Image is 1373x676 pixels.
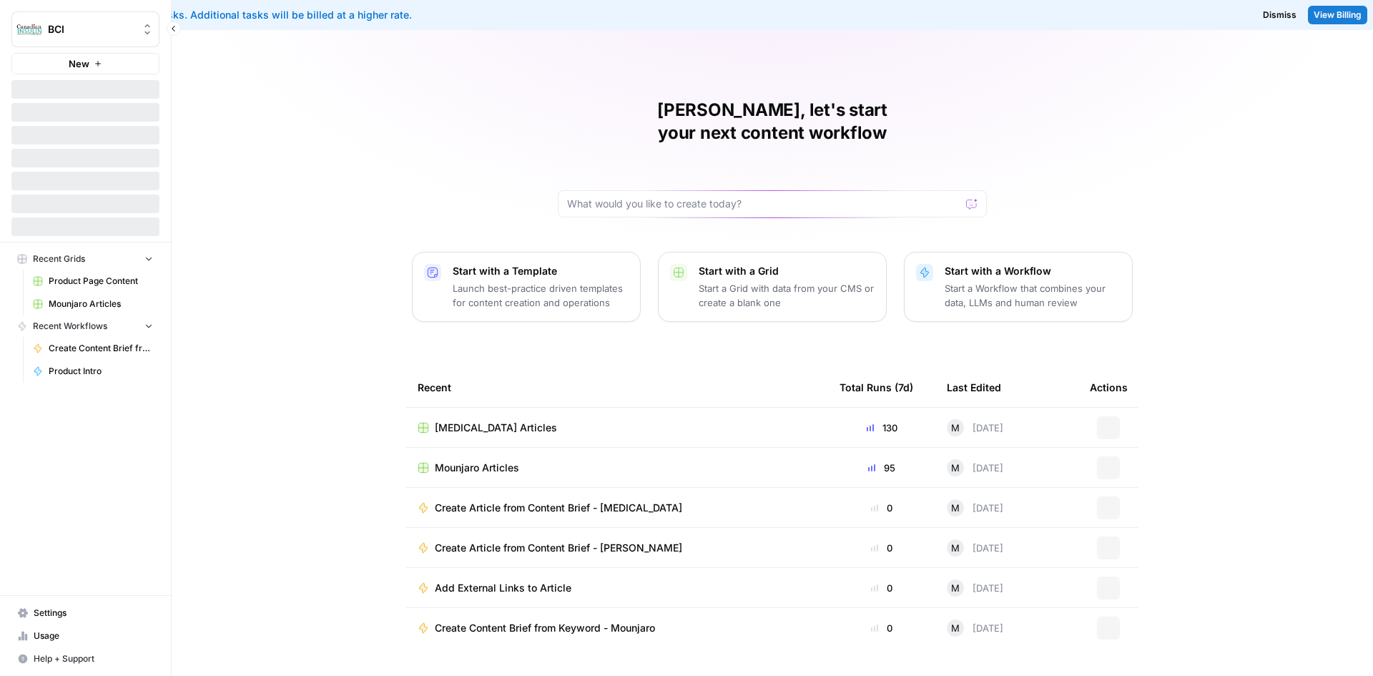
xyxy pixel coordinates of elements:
span: M [951,421,960,435]
span: M [951,461,960,475]
span: Mounjaro Articles [435,461,519,475]
div: 130 [840,421,924,435]
div: Recent [418,368,817,407]
a: Mounjaro Articles [418,461,817,475]
button: Workspace: BCI [11,11,159,47]
button: Recent Workflows [11,315,159,337]
div: Last Edited [947,368,1001,407]
span: Create Article from Content Brief - [MEDICAL_DATA] [435,501,682,515]
span: Dismiss [1263,9,1296,21]
span: New [69,57,89,71]
p: Start with a Workflow [945,264,1121,278]
a: Create Content Brief from Keyword - Mounjaro [26,337,159,360]
a: Usage [11,624,159,647]
span: Recent Grids [33,253,85,265]
span: Mounjaro Articles [49,298,153,310]
div: [DATE] [947,499,1003,516]
div: 0 [840,621,924,635]
span: Add External Links to Article [435,581,571,595]
div: 0 [840,581,924,595]
button: Help + Support [11,647,159,670]
a: View Billing [1308,6,1367,24]
button: Start with a WorkflowStart a Workflow that combines your data, LLMs and human review [904,252,1133,322]
div: [DATE] [947,539,1003,557]
span: M [951,541,960,555]
div: [DATE] [947,459,1003,476]
span: M [951,501,960,515]
a: Settings [11,602,159,624]
span: Create Content Brief from Keyword - Mounjaro [435,621,655,635]
a: Create Content Brief from Keyword - Mounjaro [418,621,817,635]
button: Start with a GridStart a Grid with data from your CMS or create a blank one [658,252,887,322]
h1: [PERSON_NAME], let's start your next content workflow [558,99,987,144]
span: Recent Workflows [33,320,107,333]
p: Start a Workflow that combines your data, LLMs and human review [945,281,1121,310]
p: Start with a Grid [699,264,875,278]
div: [DATE] [947,579,1003,597]
span: Create Article from Content Brief - [PERSON_NAME] [435,541,682,555]
span: Usage [34,630,153,642]
span: View Billing [1314,9,1362,21]
span: M [951,581,960,595]
span: Settings [34,607,153,619]
span: Product Page Content [49,275,153,288]
a: Create Article from Content Brief - [MEDICAL_DATA] [418,501,817,515]
span: Create Content Brief from Keyword - Mounjaro [49,342,153,355]
div: 0 [840,501,924,515]
span: BCI [48,22,134,36]
a: [MEDICAL_DATA] Articles [418,421,817,435]
button: Dismiss [1257,6,1302,24]
div: 0 [840,541,924,555]
a: Product Intro [26,360,159,383]
p: Launch best-practice driven templates for content creation and operations [453,281,629,310]
p: Start a Grid with data from your CMS or create a blank one [699,281,875,310]
p: Start with a Template [453,264,629,278]
a: Product Page Content [26,270,159,293]
div: [DATE] [947,619,1003,637]
button: Start with a TemplateLaunch best-practice driven templates for content creation and operations [412,252,641,322]
a: Add External Links to Article [418,581,817,595]
span: M [951,621,960,635]
div: 95 [840,461,924,475]
div: You've used your included tasks. Additional tasks will be billed at a higher rate. [11,8,832,22]
span: Help + Support [34,652,153,665]
span: [MEDICAL_DATA] Articles [435,421,557,435]
img: BCI Logo [16,16,42,42]
button: New [11,53,159,74]
div: Actions [1090,368,1128,407]
a: Create Article from Content Brief - [PERSON_NAME] [418,541,817,555]
input: What would you like to create today? [567,197,960,211]
div: [DATE] [947,419,1003,436]
a: Mounjaro Articles [26,293,159,315]
div: Total Runs (7d) [840,368,913,407]
span: Product Intro [49,365,153,378]
button: Recent Grids [11,248,159,270]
